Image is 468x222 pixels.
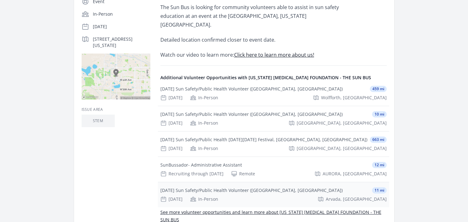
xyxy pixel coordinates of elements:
[160,162,242,168] div: SunBussador- Administrative Assistant
[93,23,150,30] p: [DATE]
[234,51,314,58] a: Click here to learn more about us!
[160,50,343,59] p: Watch our video to learn more:
[93,36,150,49] p: [STREET_ADDRESS][US_STATE]
[323,171,387,177] span: AURORA, [GEOGRAPHIC_DATA]
[190,120,218,126] div: In-Person
[190,95,218,101] div: In-Person
[372,111,387,117] span: 10 mi
[231,171,255,177] div: Remote
[321,95,387,101] span: Wolfforth, [GEOGRAPHIC_DATA]
[372,162,387,168] span: 12 mi
[82,107,150,112] h3: Issue area
[370,137,387,143] span: 663 mi
[370,86,387,92] span: 459 mi
[190,196,218,202] div: In-Person
[160,120,183,126] div: [DATE]
[190,145,218,152] div: In-Person
[158,182,389,207] a: [DATE] Sun Safety/Public Health Volunteer ([GEOGRAPHIC_DATA], [GEOGRAPHIC_DATA]) 11 mi [DATE] In-...
[160,35,343,44] p: Detailed location confirmed closer to event date.
[160,86,343,92] div: [DATE] Sun Safety/Public Health Volunteer ([GEOGRAPHIC_DATA], [GEOGRAPHIC_DATA])
[158,106,389,131] a: [DATE] Sun Safety/Public Health Volunteer ([GEOGRAPHIC_DATA], [GEOGRAPHIC_DATA]) 10 mi [DATE] In-...
[160,111,343,117] div: [DATE] Sun Safety/Public Health Volunteer ([GEOGRAPHIC_DATA], [GEOGRAPHIC_DATA])
[82,54,150,100] img: Map
[160,196,183,202] div: [DATE]
[372,187,387,194] span: 11 mi
[158,132,389,157] a: [DATE] Sun Safety/Public Health [DATE][DATE] Festival, [GEOGRAPHIC_DATA], [GEOGRAPHIC_DATA]) 663 ...
[160,95,183,101] div: [DATE]
[160,171,224,177] div: Recruiting through [DATE]
[160,137,367,143] div: [DATE] Sun Safety/Public Health [DATE][DATE] Festival, [GEOGRAPHIC_DATA], [GEOGRAPHIC_DATA])
[82,115,115,127] li: STEM
[160,3,343,29] p: The Sun Bus is looking for community volunteers able to assist in sun safety education at an even...
[297,120,387,126] span: [GEOGRAPHIC_DATA], [GEOGRAPHIC_DATA]
[160,145,183,152] div: [DATE]
[158,81,389,106] a: [DATE] Sun Safety/Public Health Volunteer ([GEOGRAPHIC_DATA], [GEOGRAPHIC_DATA]) 459 mi [DATE] In...
[297,145,387,152] span: [GEOGRAPHIC_DATA], [GEOGRAPHIC_DATA]
[160,75,387,81] h4: Additional Volunteer Opportunities with [US_STATE] [MEDICAL_DATA] FOUNDATION - THE SUN BUS
[93,11,150,17] p: In-Person
[326,196,387,202] span: Arvada, [GEOGRAPHIC_DATA]
[160,187,343,194] div: [DATE] Sun Safety/Public Health Volunteer ([GEOGRAPHIC_DATA], [GEOGRAPHIC_DATA])
[158,157,389,182] a: SunBussador- Administrative Assistant 12 mi Recruiting through [DATE] Remote AURORA, [GEOGRAPHIC_...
